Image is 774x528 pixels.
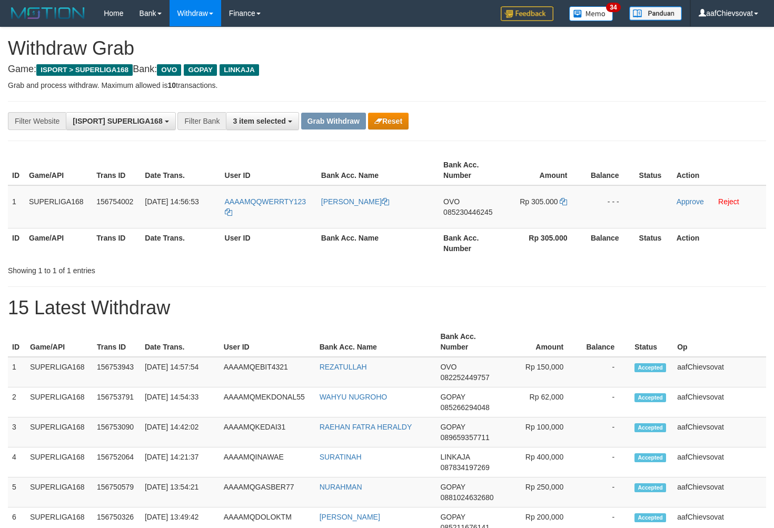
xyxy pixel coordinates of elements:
td: - [579,477,630,507]
a: WAHYU NUGROHO [320,393,388,401]
a: REZATULLAH [320,363,367,371]
td: 3 [8,417,26,447]
a: Approve [677,197,704,206]
span: GOPAY [440,483,465,491]
td: SUPERLIGA168 [26,417,93,447]
th: Date Trans. [141,155,220,185]
td: AAAAMQINAWAE [220,447,315,477]
th: User ID [220,327,315,357]
span: ISPORT > SUPERLIGA168 [36,64,133,76]
th: Bank Acc. Number [439,228,505,258]
button: 3 item selected [226,112,299,130]
td: aafChievsovat [673,387,766,417]
th: Amount [505,155,583,185]
span: Accepted [634,363,666,372]
span: 156754002 [96,197,133,206]
th: Op [673,327,766,357]
td: Rp 250,000 [502,477,579,507]
div: Showing 1 to 1 of 1 entries [8,261,315,276]
td: 5 [8,477,26,507]
td: [DATE] 14:54:33 [141,387,220,417]
h1: Withdraw Grab [8,38,766,59]
img: panduan.png [629,6,682,21]
h4: Game: Bank: [8,64,766,75]
th: Trans ID [92,228,141,258]
td: Rp 150,000 [502,357,579,387]
td: - [579,357,630,387]
td: SUPERLIGA168 [26,357,93,387]
span: Accepted [634,483,666,492]
th: Bank Acc. Name [317,155,439,185]
td: AAAAMQKEDAI31 [220,417,315,447]
th: Game/API [26,327,93,357]
span: Accepted [634,423,666,432]
img: Feedback.jpg [501,6,553,21]
td: 156752064 [93,447,141,477]
td: 1 [8,185,25,228]
td: AAAAMQGASBER77 [220,477,315,507]
th: Bank Acc. Name [315,327,436,357]
th: Game/API [25,228,92,258]
td: AAAAMQEBIT4321 [220,357,315,387]
td: aafChievsovat [673,447,766,477]
th: Bank Acc. Name [317,228,439,258]
th: ID [8,327,26,357]
a: [PERSON_NAME] [320,513,380,521]
th: Balance [583,228,634,258]
span: OVO [157,64,181,76]
span: GOPAY [184,64,217,76]
td: SUPERLIGA168 [26,447,93,477]
td: SUPERLIGA168 [26,387,93,417]
td: aafChievsovat [673,477,766,507]
th: Rp 305.000 [505,228,583,258]
td: [DATE] 13:54:21 [141,477,220,507]
div: Filter Website [8,112,66,130]
td: - [579,387,630,417]
td: 1 [8,357,26,387]
span: Copy 085230446245 to clipboard [443,208,492,216]
td: 4 [8,447,26,477]
th: Date Trans. [141,327,220,357]
span: 3 item selected [233,117,285,125]
a: Reject [718,197,739,206]
td: Rp 62,000 [502,387,579,417]
span: GOPAY [440,423,465,431]
th: ID [8,155,25,185]
span: Accepted [634,513,666,522]
strong: 10 [167,81,176,89]
span: GOPAY [440,393,465,401]
a: NURAHMAN [320,483,362,491]
th: Action [672,228,766,258]
td: aafChievsovat [673,357,766,387]
span: Copy 085266294048 to clipboard [440,403,489,412]
td: 156753791 [93,387,141,417]
span: LINKAJA [220,64,259,76]
th: Game/API [25,155,92,185]
span: [ISPORT] SUPERLIGA168 [73,117,162,125]
th: Status [635,155,672,185]
span: OVO [440,363,457,371]
td: Rp 400,000 [502,447,579,477]
span: Accepted [634,393,666,402]
button: [ISPORT] SUPERLIGA168 [66,112,175,130]
a: Copy 305000 to clipboard [560,197,567,206]
td: [DATE] 14:57:54 [141,357,220,387]
td: 156753090 [93,417,141,447]
th: Bank Acc. Number [436,327,502,357]
span: AAAAMQQWERRTY123 [225,197,306,206]
td: 156753943 [93,357,141,387]
span: Copy 0881024632680 to clipboard [440,493,493,502]
td: Rp 100,000 [502,417,579,447]
th: Status [635,228,672,258]
td: 2 [8,387,26,417]
span: LINKAJA [440,453,470,461]
td: AAAAMQMEKDONAL55 [220,387,315,417]
p: Grab and process withdraw. Maximum allowed is transactions. [8,80,766,91]
span: Accepted [634,453,666,462]
th: Trans ID [92,155,141,185]
th: User ID [221,155,317,185]
th: Date Trans. [141,228,220,258]
td: SUPERLIGA168 [26,477,93,507]
td: - [579,447,630,477]
th: Action [672,155,766,185]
